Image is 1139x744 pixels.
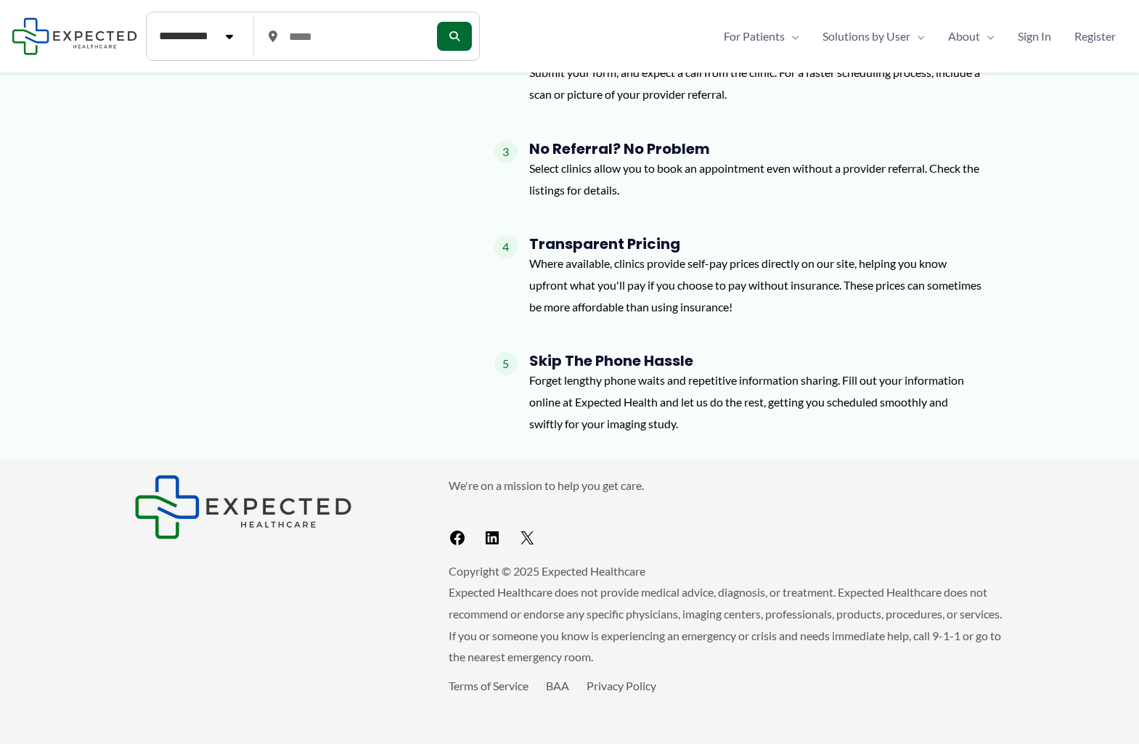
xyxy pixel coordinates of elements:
h4: No Referral? No Problem [529,140,982,158]
p: Forget lengthy phone waits and repetitive information sharing. Fill out your information online a... [529,369,982,434]
span: About [948,25,980,47]
span: Copyright © 2025 Expected Healthcare [449,564,645,578]
a: Solutions by UserMenu Toggle [811,25,936,47]
a: Terms of Service [449,679,528,692]
p: Where available, clinics provide self-pay prices directly on our site, helping you know upfront w... [529,253,982,317]
span: Menu Toggle [785,25,799,47]
img: Expected Healthcare Logo - side, dark font, small [134,475,352,539]
a: Register [1063,25,1127,47]
span: Register [1074,25,1116,47]
span: Expected Healthcare does not provide medical advice, diagnosis, or treatment. Expected Healthcare... [449,585,1002,663]
a: Sign In [1006,25,1063,47]
a: AboutMenu Toggle [936,25,1006,47]
a: BAA [546,679,569,692]
span: For Patients [724,25,785,47]
p: Submit your form, and expect a call from the clinic. For a faster scheduling process, include a s... [529,62,982,105]
span: 5 [494,352,518,375]
p: Select clinics allow you to book an appointment even without a provider referral. Check the listi... [529,158,982,200]
span: 4 [494,235,518,258]
img: Expected Healthcare Logo - side, dark font, small [12,17,137,54]
aside: Footer Widget 1 [134,475,412,539]
span: Menu Toggle [980,25,995,47]
h4: Transparent Pricing [529,235,982,253]
a: Privacy Policy [587,679,656,692]
span: Menu Toggle [910,25,925,47]
span: Solutions by User [822,25,910,47]
h4: Skip the Phone Hassle [529,352,982,369]
a: For PatientsMenu Toggle [712,25,811,47]
span: 3 [494,140,518,163]
span: Sign In [1018,25,1051,47]
aside: Footer Widget 3 [449,675,1005,729]
p: We're on a mission to help you get care. [449,475,1005,496]
aside: Footer Widget 2 [449,475,1005,552]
